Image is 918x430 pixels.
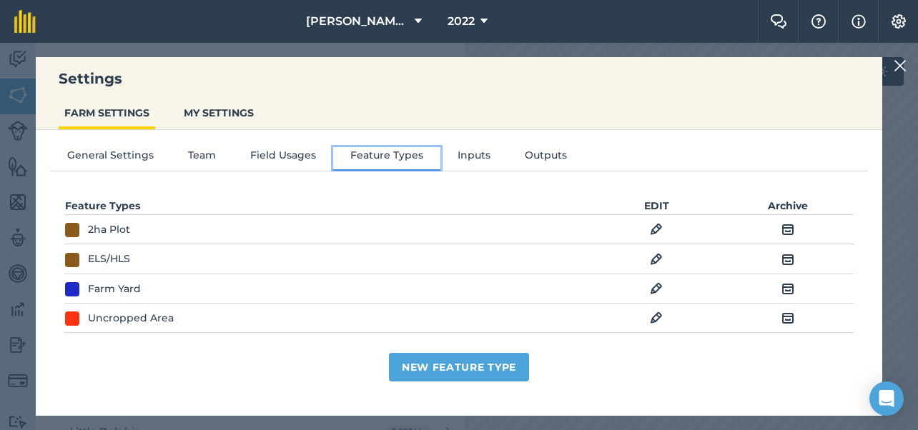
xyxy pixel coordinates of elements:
[178,99,260,126] button: MY SETTINGS
[440,147,508,169] button: Inputs
[448,13,475,30] span: 2022
[508,147,584,169] button: Outputs
[14,10,36,33] img: fieldmargin Logo
[389,353,529,381] button: New Feature Type
[770,14,787,29] img: Two speech bubbles overlapping with the left bubble in the forefront
[36,69,882,89] h3: Settings
[650,221,663,238] img: svg+xml;base64,PHN2ZyB4bWxucz0iaHR0cDovL3d3dy53My5vcmcvMjAwMC9zdmciIHdpZHRoPSIxOCIgaGVpZ2h0PSIyNC...
[781,309,794,326] img: svg+xml;base64,PHN2ZyB4bWxucz0iaHR0cDovL3d3dy53My5vcmcvMjAwMC9zdmciIHdpZHRoPSIxOCIgaGVpZ2h0PSIyNC...
[890,14,907,29] img: A cog icon
[64,274,591,303] td: Farm Yard
[810,14,827,29] img: A question mark icon
[64,197,591,215] th: Feature Types
[650,251,663,268] img: svg+xml;base64,PHN2ZyB4bWxucz0iaHR0cDovL3d3dy53My5vcmcvMjAwMC9zdmciIHdpZHRoPSIxOCIgaGVpZ2h0PSIyNC...
[64,244,591,274] td: ELS/HLS
[333,147,440,169] button: Feature Types
[171,147,233,169] button: Team
[64,304,591,333] td: Uncropped Area
[306,13,409,30] span: [PERSON_NAME] Ltd.
[650,280,663,297] img: svg+xml;base64,PHN2ZyB4bWxucz0iaHR0cDovL3d3dy53My5vcmcvMjAwMC9zdmciIHdpZHRoPSIxOCIgaGVpZ2h0PSIyNC...
[781,280,794,297] img: svg+xml;base64,PHN2ZyB4bWxucz0iaHR0cDovL3d3dy53My5vcmcvMjAwMC9zdmciIHdpZHRoPSIxOCIgaGVpZ2h0PSIyNC...
[59,99,155,126] button: FARM SETTINGS
[781,251,794,268] img: svg+xml;base64,PHN2ZyB4bWxucz0iaHR0cDovL3d3dy53My5vcmcvMjAwMC9zdmciIHdpZHRoPSIxOCIgaGVpZ2h0PSIyNC...
[64,215,591,244] td: 2ha Plot
[722,197,854,215] th: Archive
[869,381,904,416] div: Open Intercom Messenger
[591,197,722,215] th: EDIT
[233,147,333,169] button: Field Usages
[894,57,907,74] img: svg+xml;base64,PHN2ZyB4bWxucz0iaHR0cDovL3d3dy53My5vcmcvMjAwMC9zdmciIHdpZHRoPSIyMiIgaGVpZ2h0PSIzMC...
[50,147,171,169] button: General Settings
[781,221,794,238] img: svg+xml;base64,PHN2ZyB4bWxucz0iaHR0cDovL3d3dy53My5vcmcvMjAwMC9zdmciIHdpZHRoPSIxOCIgaGVpZ2h0PSIyNC...
[650,309,663,326] img: svg+xml;base64,PHN2ZyB4bWxucz0iaHR0cDovL3d3dy53My5vcmcvMjAwMC9zdmciIHdpZHRoPSIxOCIgaGVpZ2h0PSIyNC...
[852,13,866,30] img: svg+xml;base64,PHN2ZyB4bWxucz0iaHR0cDovL3d3dy53My5vcmcvMjAwMC9zdmciIHdpZHRoPSIxNyIgaGVpZ2h0PSIxNy...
